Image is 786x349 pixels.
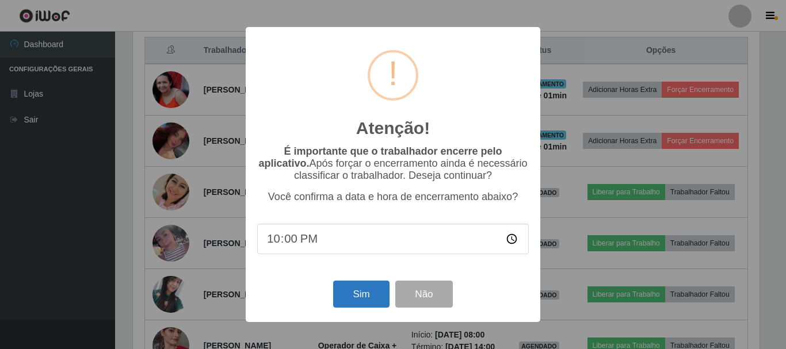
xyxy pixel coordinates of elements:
button: Sim [333,281,389,308]
button: Não [395,281,452,308]
b: É importante que o trabalhador encerre pelo aplicativo. [258,145,502,169]
p: Após forçar o encerramento ainda é necessário classificar o trabalhador. Deseja continuar? [257,145,529,182]
p: Você confirma a data e hora de encerramento abaixo? [257,191,529,203]
h2: Atenção! [356,118,430,139]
